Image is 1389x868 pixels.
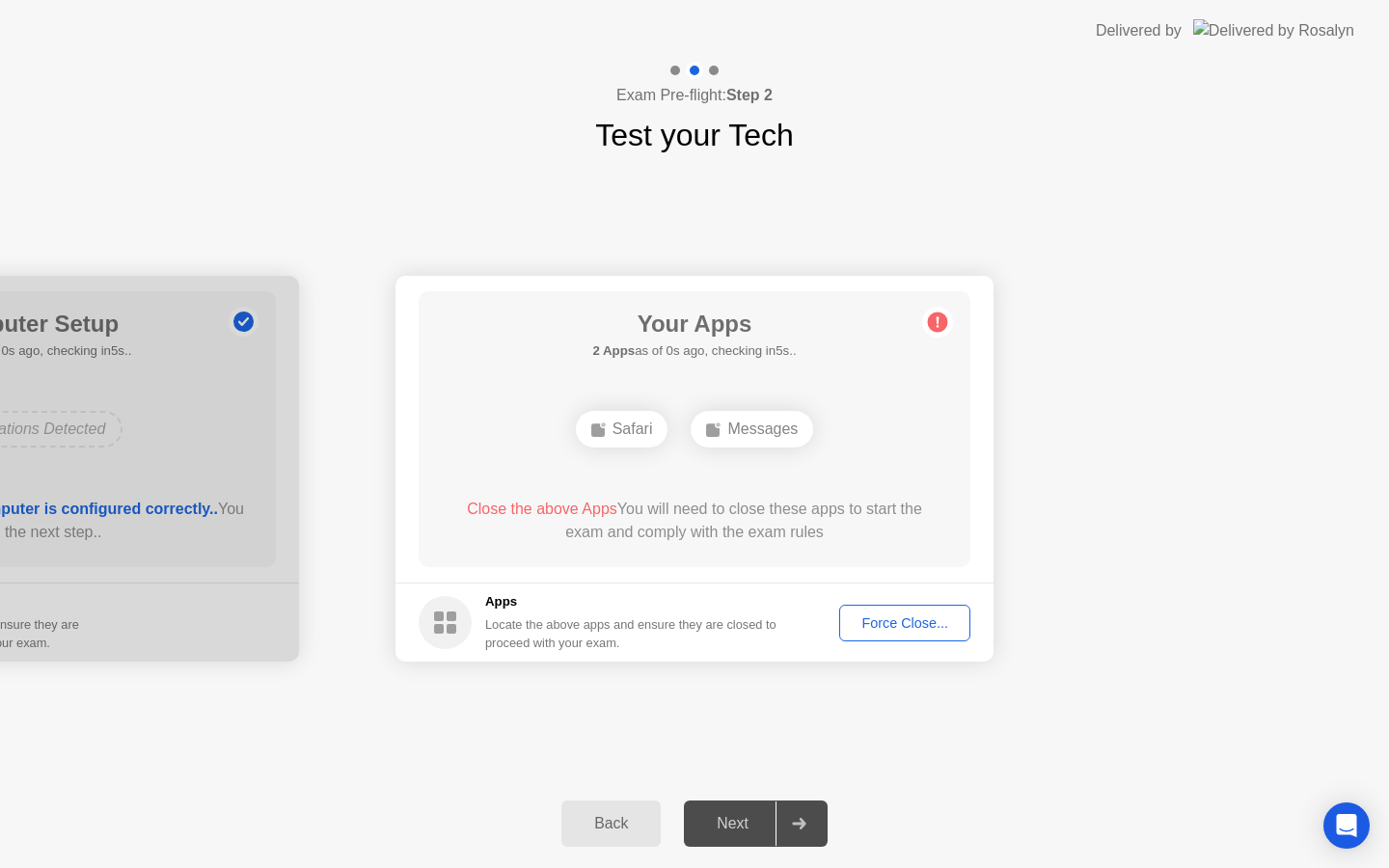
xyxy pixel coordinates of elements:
[467,501,617,517] span: Close the above Apps
[690,815,776,832] div: Next
[592,341,796,361] h5: as of 0s ago, checking in5s..
[616,84,773,107] h4: Exam Pre-flight:
[561,800,661,847] button: Back
[691,411,813,448] div: Messages
[595,112,794,158] h1: Test your Tech
[485,592,777,611] h5: Apps
[567,815,655,832] div: Back
[1193,19,1354,41] img: Delivered by Rosalyn
[447,498,943,544] div: You will need to close these apps to start the exam and comply with the exam rules
[846,615,964,631] div: Force Close...
[485,615,777,652] div: Locate the above apps and ensure they are closed to proceed with your exam.
[576,411,668,448] div: Safari
[726,87,773,103] b: Step 2
[684,800,828,847] button: Next
[1096,19,1182,42] div: Delivered by
[592,343,635,358] b: 2 Apps
[839,605,970,641] button: Force Close...
[592,307,796,341] h1: Your Apps
[1323,802,1370,849] div: Open Intercom Messenger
